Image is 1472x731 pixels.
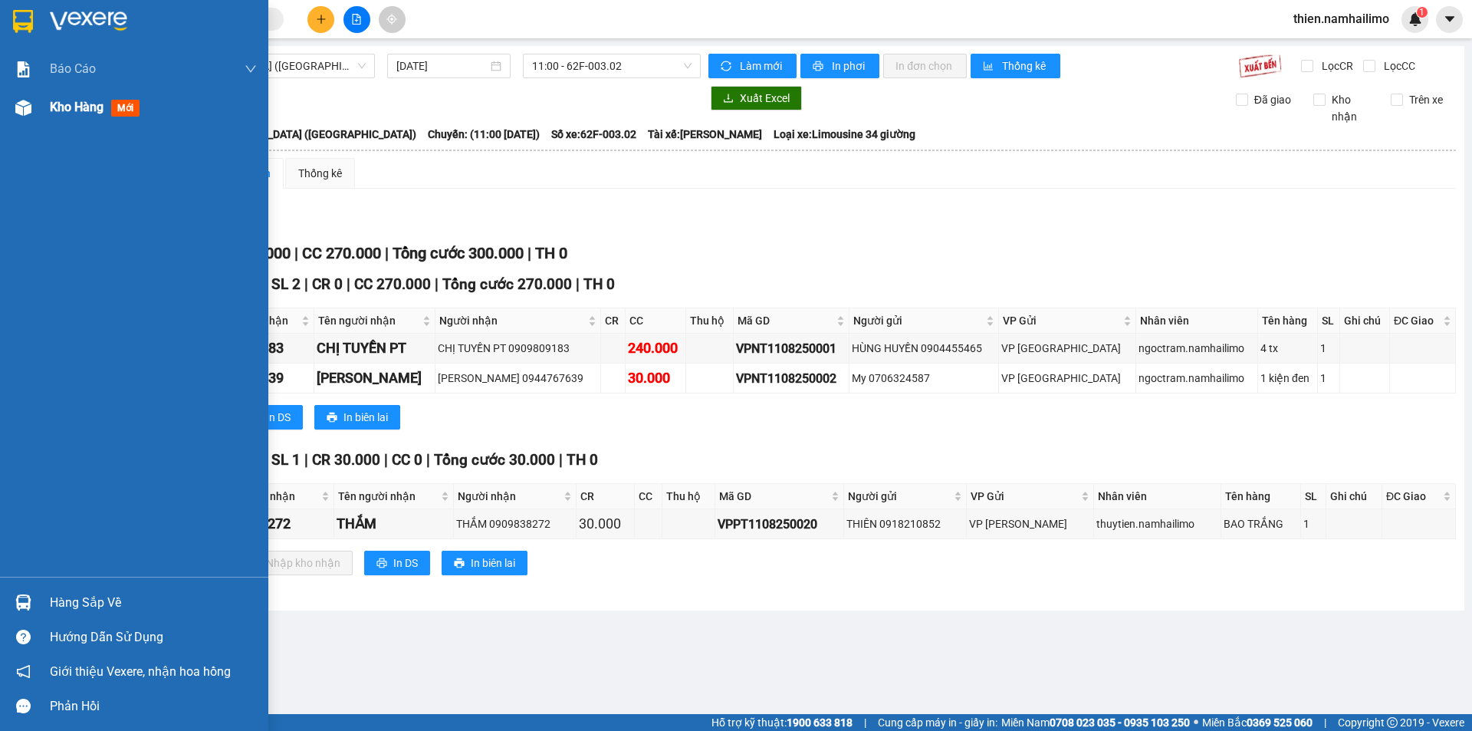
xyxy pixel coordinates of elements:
span: copyright [1387,717,1398,728]
span: | [559,451,563,469]
span: aim [386,14,397,25]
div: thuytien.namhailimo [1096,515,1218,532]
button: printerIn DS [364,551,430,575]
span: Trên xe [1403,91,1449,108]
span: ⚪️ [1194,719,1198,726]
div: VPNT1108250002 [736,369,847,388]
span: Tổng cước 30.000 [434,451,555,469]
span: TH 0 [583,275,615,293]
strong: 1900 633 818 [787,716,853,729]
span: | [347,275,350,293]
sup: 1 [1417,7,1428,18]
div: VPPT1108250020 [718,515,841,534]
div: VP [PERSON_NAME] [146,13,302,50]
div: 1 kiện đen [1260,370,1315,387]
button: printerIn phơi [800,54,879,78]
span: CC : [144,103,166,119]
span: thien.namhailimo [1281,9,1401,28]
th: CC [635,484,662,509]
div: VP [PERSON_NAME] [969,515,1091,532]
span: Giới thiệu Vexere, nhận hoa hồng [50,662,231,681]
span: | [1324,714,1326,731]
div: Phản hồi [50,695,257,718]
div: BAO TRẮNG [1224,515,1298,532]
div: My 0706324587 [852,370,995,387]
div: VP [PERSON_NAME] [13,13,136,50]
span: 1 [1419,7,1424,18]
span: In DS [393,555,418,571]
button: downloadNhập kho nhận [237,551,353,575]
td: THẮM [334,509,454,539]
button: printerIn biên lai [442,551,527,575]
span: | [864,714,866,731]
div: 0949844482 [146,68,302,90]
th: Ghi chú [1326,484,1382,509]
img: 9k= [1238,54,1282,78]
span: printer [454,558,465,570]
span: TH 0 [535,244,567,262]
span: SL 1 [271,451,301,469]
span: Số xe: 62F-003.02 [551,126,636,143]
button: plus [307,6,334,33]
span: bar-chart [983,61,996,73]
span: CC 0 [392,451,422,469]
span: Tên người nhận [318,312,419,329]
span: Lọc CC [1378,58,1418,74]
button: printerIn biên lai [314,405,400,430]
span: Hỗ trợ kỹ thuật: [711,714,853,731]
span: Tổng cước 270.000 [442,275,572,293]
div: Thống kê [298,165,342,182]
th: CR [601,308,626,334]
td: VPNT1108250001 [734,334,850,364]
span: Lọc CR [1316,58,1355,74]
td: CHỊ TUYỀN PT [314,334,435,364]
span: message [16,699,31,713]
span: Người gửi [853,312,982,329]
span: Gửi: [13,15,37,31]
th: Tên hàng [1221,484,1301,509]
div: 1 [1320,340,1338,357]
div: [PERSON_NAME] 0944767639 [438,370,598,387]
span: Tên người nhận [338,488,438,505]
div: 30.000 [628,367,683,389]
span: Nhận: [146,15,183,31]
th: SL [1301,484,1326,509]
div: VP [GEOGRAPHIC_DATA] [1001,340,1133,357]
span: printer [327,412,337,424]
div: THIÊN 0918210852 [846,515,964,532]
strong: 0708 023 035 - 0935 103 250 [1050,716,1190,729]
span: SL 2 [271,275,301,293]
span: ĐC Giao [1386,488,1440,505]
div: 60.000 [144,99,304,120]
span: VP Gửi [1003,312,1120,329]
span: | [426,451,430,469]
td: VP Nha Trang [999,334,1136,364]
div: [PERSON_NAME] [317,367,432,389]
td: VPPT1108250020 [715,509,844,539]
input: 11/08/2025 [396,58,488,74]
span: In biên lai [471,555,515,571]
span: printer [813,61,826,73]
span: | [304,275,308,293]
div: CHỊ TUYỀN PT [317,338,432,359]
th: CC [626,308,686,334]
img: warehouse-icon [15,100,31,116]
span: Cung cấp máy in - giấy in: [878,714,997,731]
span: Chuyến: (11:00 [DATE]) [428,126,540,143]
span: | [527,244,531,262]
span: In phơi [832,58,867,74]
span: Loại xe: Limousine 34 giường [774,126,915,143]
button: In đơn chọn [883,54,967,78]
span: printer [376,558,387,570]
th: Thu hộ [686,308,734,334]
button: printerIn DS [237,405,303,430]
button: syncLàm mới [708,54,797,78]
span: Tổng cước 300.000 [393,244,524,262]
span: down [245,63,257,75]
img: icon-new-feature [1408,12,1422,26]
div: THẮM [337,513,451,535]
td: VPNT1108250002 [734,364,850,393]
div: 1 [1303,515,1323,532]
div: ngoctram.namhailimo [1138,370,1255,387]
div: Hàng sắp về [50,591,257,614]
